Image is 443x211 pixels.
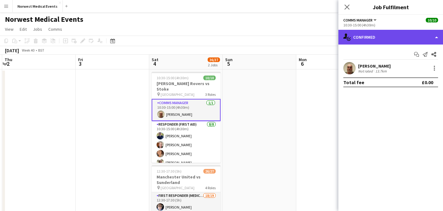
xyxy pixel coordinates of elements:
span: [GEOGRAPHIC_DATA] [161,186,194,190]
span: 6 [298,60,307,67]
span: 36/37 [208,57,220,62]
button: Norwest Medical Events [13,0,63,12]
span: 4 [151,60,158,67]
a: View [2,25,16,33]
span: Sat [152,57,158,62]
span: Sun [225,57,233,62]
h3: Job Fulfilment [338,3,443,11]
button: Comms Manager [343,18,377,22]
a: Jobs [30,25,45,33]
h3: Manchester United vs Sunderland [152,174,221,185]
div: Confirmed [338,30,443,45]
div: [PERSON_NAME] [358,63,391,69]
span: View [5,26,14,32]
span: 3 Roles [205,92,216,97]
span: 26/27 [203,169,216,174]
div: 10:30-15:00 (4h30m) [343,23,438,27]
div: 2 Jobs [208,63,220,67]
app-card-role: Responder (First Aid)8/810:30-15:00 (4h30m)[PERSON_NAME][PERSON_NAME][PERSON_NAME][PERSON_NAME] [152,121,221,204]
span: Week 40 [20,48,36,53]
span: 5 [224,60,233,67]
div: £0.00 [422,79,433,85]
span: 3 [77,60,83,67]
h3: [PERSON_NAME] Rovers vs Stoke [152,81,221,92]
span: 10:30-15:00 (4h30m) [157,76,189,80]
span: Mon [299,57,307,62]
span: Thu [5,57,12,62]
app-card-role: Comms Manager1/110:30-15:00 (4h30m)[PERSON_NAME] [152,99,221,121]
span: Jobs [33,26,42,32]
span: Comms [48,26,62,32]
h1: Norwest Medical Events [5,15,83,24]
div: [DATE] [5,47,19,53]
a: Edit [17,25,29,33]
app-job-card: 10:30-15:00 (4h30m)10/10[PERSON_NAME] Rovers vs Stoke [GEOGRAPHIC_DATA]3 RolesComms Manager1/110:... [152,72,221,163]
span: 10/10 [203,76,216,80]
div: BST [38,48,44,53]
span: [GEOGRAPHIC_DATA] [161,92,194,97]
span: Comms Manager [343,18,373,22]
div: Not rated [358,69,374,73]
span: 2 [4,60,12,67]
span: Fri [78,57,83,62]
span: 4 Roles [205,186,216,190]
span: Edit [20,26,27,32]
div: Total fee [343,79,364,85]
span: 10/10 [426,18,438,22]
a: Comms [46,25,65,33]
span: 12:30-17:30 (5h) [157,169,182,174]
div: 13.7km [374,69,388,73]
